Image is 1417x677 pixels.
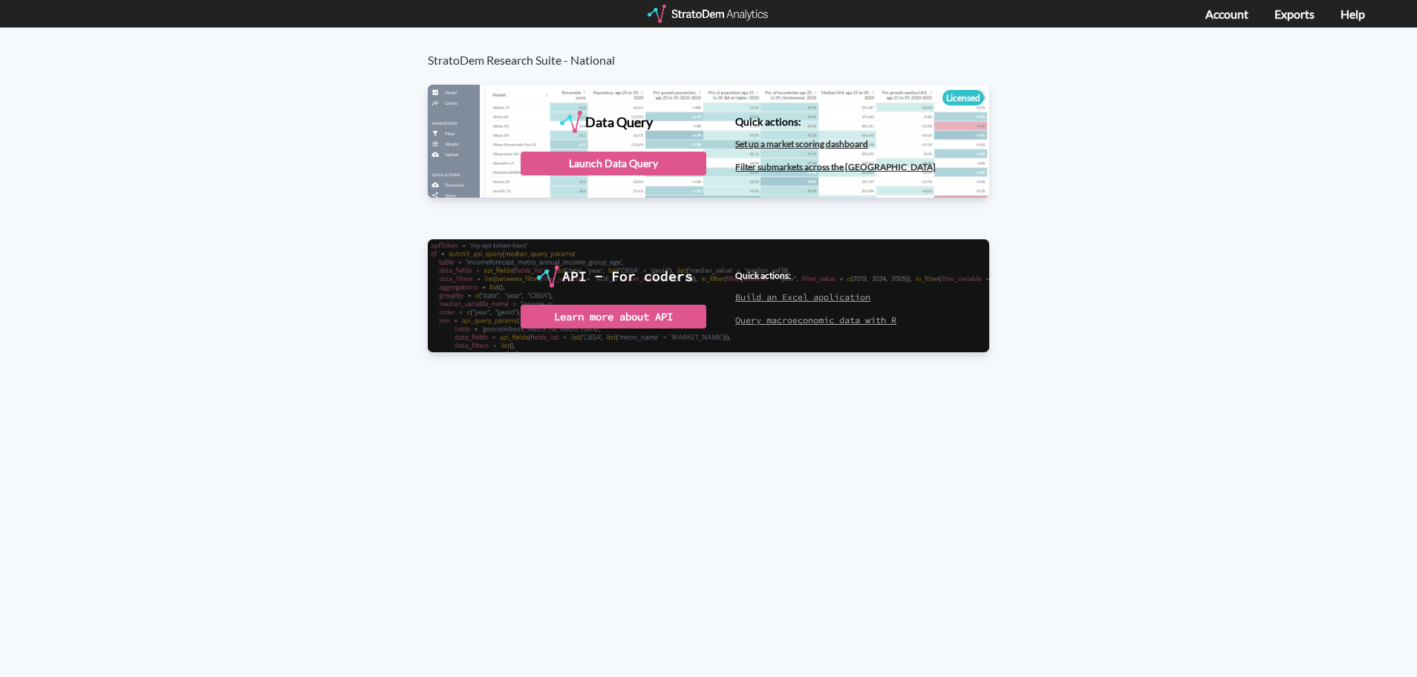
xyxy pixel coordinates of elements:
a: Set up a market scoring dashboard [735,138,868,149]
div: Learn more about API [521,305,706,328]
div: Licensed [942,90,984,106]
a: Help [1341,7,1365,21]
div: Launch Data Query [521,152,706,175]
h4: Quick actions: [735,271,896,280]
div: Data Query [585,111,653,133]
h3: StratoDem Research Suite - National [428,27,1005,67]
a: Account [1205,7,1248,21]
a: Exports [1274,7,1315,21]
h4: Quick actions: [735,116,936,127]
a: Filter submarkets across the [GEOGRAPHIC_DATA] [735,161,936,172]
a: Build an Excel application [735,291,870,302]
a: Query macroeconomic data with R [735,314,896,325]
div: API - For coders [562,265,693,288]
